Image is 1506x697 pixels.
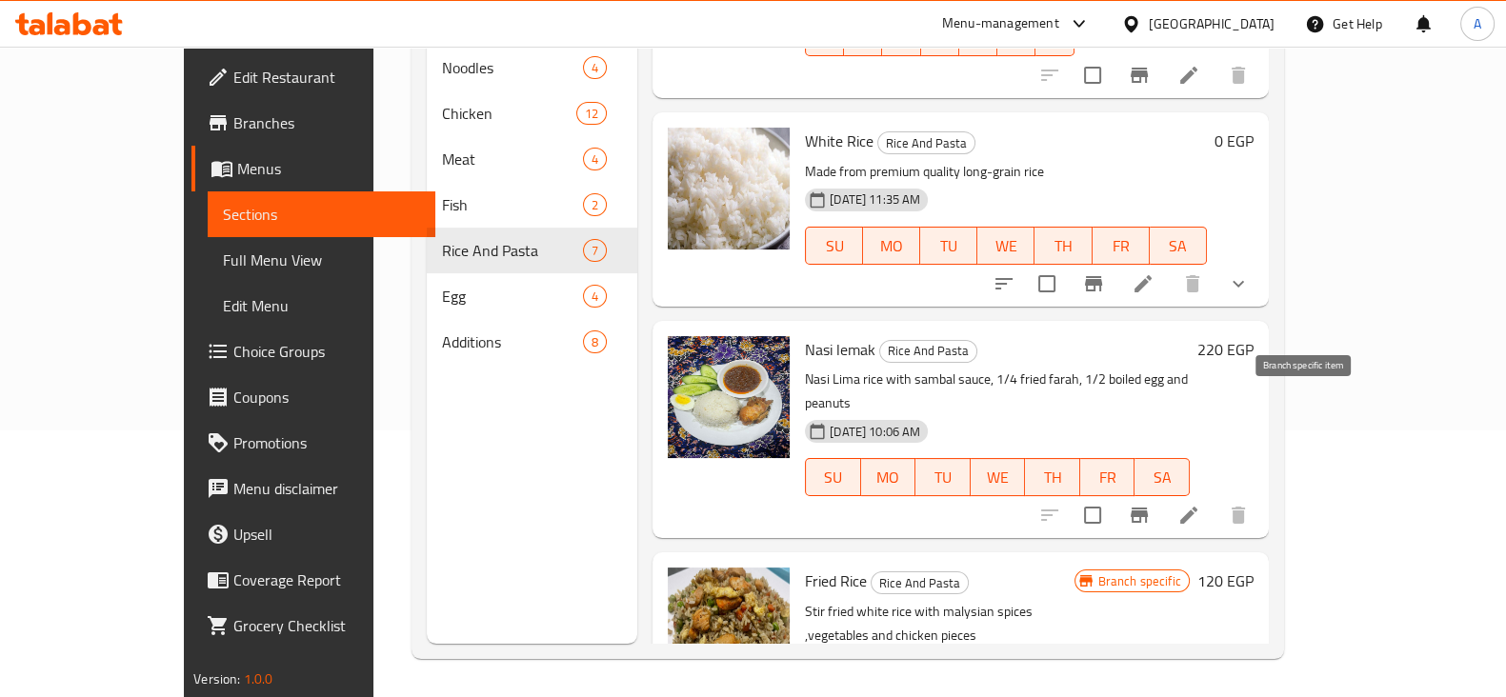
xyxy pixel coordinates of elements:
button: TU [920,227,977,265]
span: 4 [584,59,606,77]
span: Fried Rice [805,567,867,595]
span: Menu disclaimer [233,477,420,500]
span: Sections [223,203,420,226]
div: Egg4 [427,273,637,319]
a: Upsell [191,511,435,557]
button: WE [971,458,1026,496]
span: [DATE] 10:06 AM [822,423,928,441]
span: Promotions [233,431,420,454]
p: Made from premium quality long-grain rice [805,160,1207,184]
span: Rice And Pasta [878,132,974,154]
span: Egg [442,285,583,308]
a: Branches [191,100,435,146]
div: [GEOGRAPHIC_DATA] [1149,13,1275,34]
button: FR [1093,227,1150,265]
span: Coupons [233,386,420,408]
button: SU [805,458,860,496]
a: Coupons [191,374,435,420]
nav: Menu sections [427,37,637,372]
button: delete [1215,492,1261,538]
h6: 220 EGP [1197,336,1254,363]
span: Edit Menu [223,294,420,317]
span: Noodles [442,56,583,79]
a: Promotions [191,420,435,466]
span: White Rice [805,127,873,155]
div: items [583,330,607,353]
span: Select to update [1073,55,1113,95]
a: Grocery Checklist [191,603,435,648]
span: 8 [584,333,606,351]
span: Edit Restaurant [233,66,420,89]
span: SU [813,232,855,260]
button: WE [977,227,1034,265]
button: SA [1150,227,1207,265]
span: WE [985,232,1027,260]
span: Rice And Pasta [880,340,976,362]
span: WE [929,24,952,51]
div: Rice And Pasta7 [427,228,637,273]
button: MO [863,227,920,265]
a: Choice Groups [191,329,435,374]
div: Noodles4 [427,45,637,90]
span: TH [1033,464,1073,491]
div: Chicken [442,102,576,125]
span: Additions [442,330,583,353]
span: Version: [193,667,240,691]
span: MO [852,24,874,51]
div: Menu-management [942,12,1059,35]
div: Rice And Pasta [871,571,969,594]
a: Sections [208,191,435,237]
div: Meat4 [427,136,637,182]
button: sort-choices [981,261,1027,307]
div: Rice And Pasta [877,131,975,154]
button: MO [861,458,916,496]
span: Full Menu View [223,249,420,271]
span: [DATE] 11:35 AM [822,190,928,209]
a: Edit Restaurant [191,54,435,100]
a: Edit Menu [208,283,435,329]
span: Select to update [1027,264,1067,304]
div: Rice And Pasta [879,340,977,363]
h6: 120 EGP [1197,568,1254,594]
a: Edit menu item [1132,272,1155,295]
button: TU [915,458,971,496]
span: SU [813,464,853,491]
button: Branch-specific-item [1071,261,1116,307]
span: TH [967,24,990,51]
span: Select to update [1073,495,1113,535]
span: Fish [442,193,583,216]
svg: Show Choices [1227,272,1250,295]
span: Rice And Pasta [872,572,968,594]
span: 2 [584,196,606,214]
span: 4 [584,150,606,169]
span: SA [1043,24,1066,51]
span: Upsell [233,523,420,546]
span: FR [1005,24,1028,51]
a: Menus [191,146,435,191]
span: 7 [584,242,606,260]
img: Nasi lemak [668,336,790,458]
button: Branch-specific-item [1116,52,1162,98]
button: delete [1170,261,1215,307]
a: Edit menu item [1177,504,1200,527]
div: Chicken12 [427,90,637,136]
span: Nasi lemak [805,335,875,364]
span: Rice And Pasta [442,239,583,262]
p: Nasi Lima rice with sambal sauce, 1/4 fried farah, 1/2 boiled egg and peanuts [805,368,1190,415]
div: items [583,193,607,216]
span: A [1474,13,1481,34]
a: Menu disclaimer [191,466,435,511]
div: Fish2 [427,182,637,228]
button: SA [1135,458,1190,496]
span: Meat [442,148,583,170]
a: Full Menu View [208,237,435,283]
span: TU [923,464,963,491]
button: Branch-specific-item [1116,492,1162,538]
a: Coverage Report [191,557,435,603]
span: 12 [577,105,606,123]
h6: 0 EGP [1215,128,1254,154]
span: MO [869,464,909,491]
